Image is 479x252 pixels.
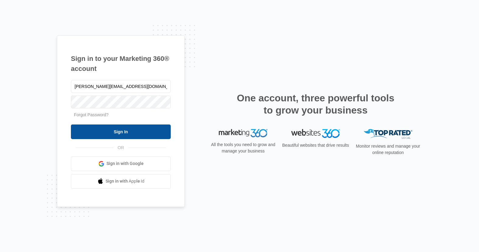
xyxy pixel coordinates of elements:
[235,92,396,116] h2: One account, three powerful tools to grow your business
[71,174,171,189] a: Sign in with Apple Id
[354,143,422,156] p: Monitor reviews and manage your online reputation
[106,178,145,184] span: Sign in with Apple Id
[71,156,171,171] a: Sign in with Google
[107,160,144,167] span: Sign in with Google
[209,142,277,154] p: All the tools you need to grow and manage your business
[74,112,109,117] a: Forgot Password?
[364,129,412,139] img: Top Rated Local
[71,80,171,93] input: Email
[114,145,128,151] span: OR
[291,129,340,138] img: Websites 360
[219,129,267,138] img: Marketing 360
[71,54,171,74] h1: Sign in to your Marketing 360® account
[281,142,350,149] p: Beautiful websites that drive results
[71,124,171,139] input: Sign In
